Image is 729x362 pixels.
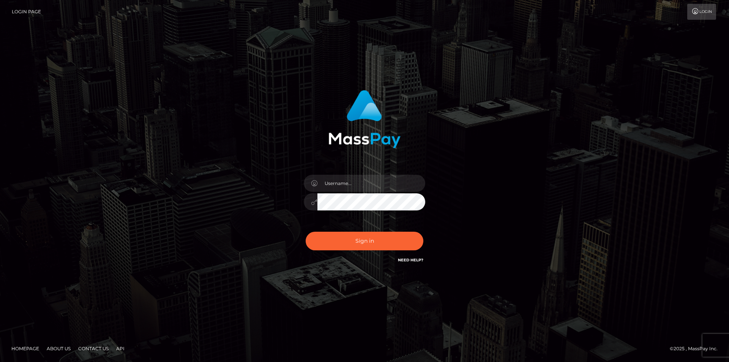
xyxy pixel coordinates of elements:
[670,345,723,353] div: © 2025 , MassPay Inc.
[44,343,74,354] a: About Us
[113,343,128,354] a: API
[12,4,41,20] a: Login Page
[306,232,423,250] button: Sign in
[317,175,425,192] input: Username...
[687,4,716,20] a: Login
[328,90,401,148] img: MassPay Login
[8,343,42,354] a: Homepage
[75,343,112,354] a: Contact Us
[398,258,423,262] a: Need Help?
